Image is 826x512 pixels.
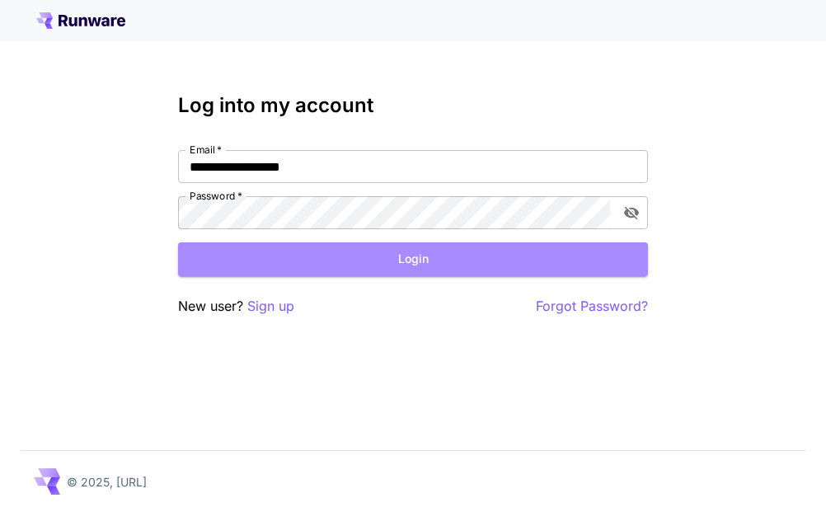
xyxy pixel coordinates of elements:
[190,143,222,157] label: Email
[536,296,648,317] button: Forgot Password?
[247,296,294,317] button: Sign up
[67,473,147,491] p: © 2025, [URL]
[617,198,646,228] button: toggle password visibility
[190,189,242,203] label: Password
[178,94,648,117] h3: Log into my account
[178,242,648,276] button: Login
[178,296,294,317] p: New user?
